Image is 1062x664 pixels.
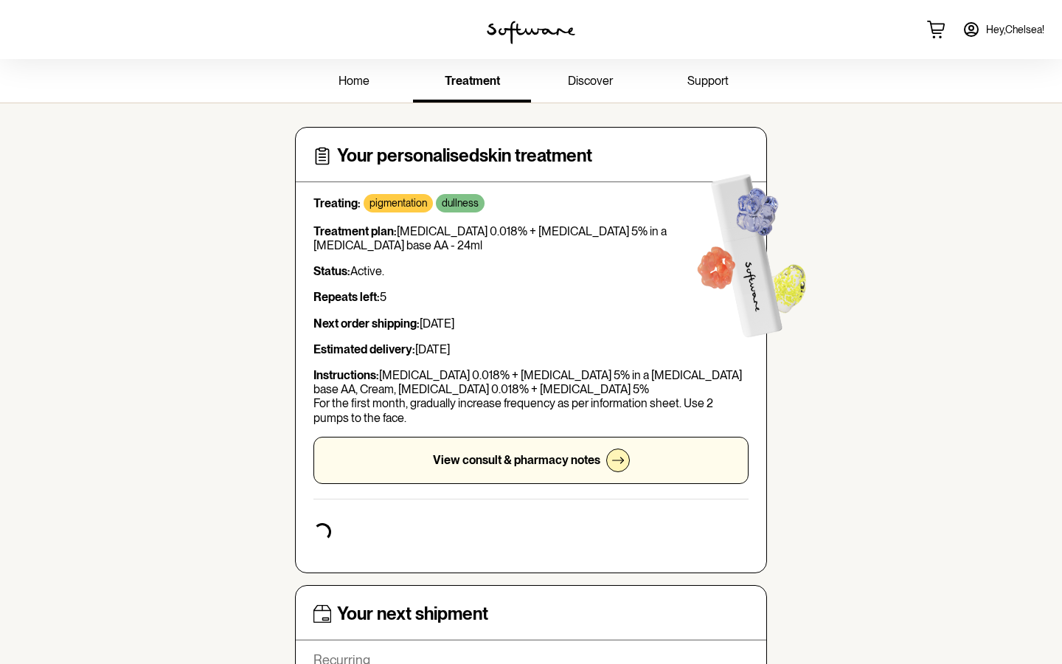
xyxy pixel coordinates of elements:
[313,264,350,278] strong: Status:
[413,62,531,103] a: treatment
[442,197,479,210] p: dullness
[487,21,575,44] img: software logo
[568,74,613,88] span: discover
[313,290,749,304] p: 5
[337,145,592,167] h4: Your personalised skin treatment
[666,145,832,357] img: Software treatment bottle
[313,342,415,356] strong: Estimated delivery:
[445,74,500,88] span: treatment
[433,453,600,467] p: View consult & pharmacy notes
[313,290,380,304] strong: Repeats left:
[313,368,749,425] p: [MEDICAL_DATA] 0.018% + [MEDICAL_DATA] 5% in a [MEDICAL_DATA] base AA, Cream, [MEDICAL_DATA] 0.01...
[687,74,729,88] span: support
[313,342,749,356] p: [DATE]
[313,317,420,331] strong: Next order shipping:
[295,62,413,103] a: home
[313,264,749,278] p: Active.
[369,197,427,210] p: pigmentation
[954,12,1053,47] a: Hey,Chelsea!
[313,224,749,252] p: [MEDICAL_DATA] 0.018% + [MEDICAL_DATA] 5% in a [MEDICAL_DATA] base AA - 24ml
[339,74,369,88] span: home
[649,62,767,103] a: support
[313,196,361,210] strong: Treating:
[313,317,749,331] p: [DATE]
[337,604,488,625] h4: Your next shipment
[313,368,379,382] strong: Instructions:
[313,224,397,238] strong: Treatment plan:
[531,62,649,103] a: discover
[986,24,1044,36] span: Hey, Chelsea !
